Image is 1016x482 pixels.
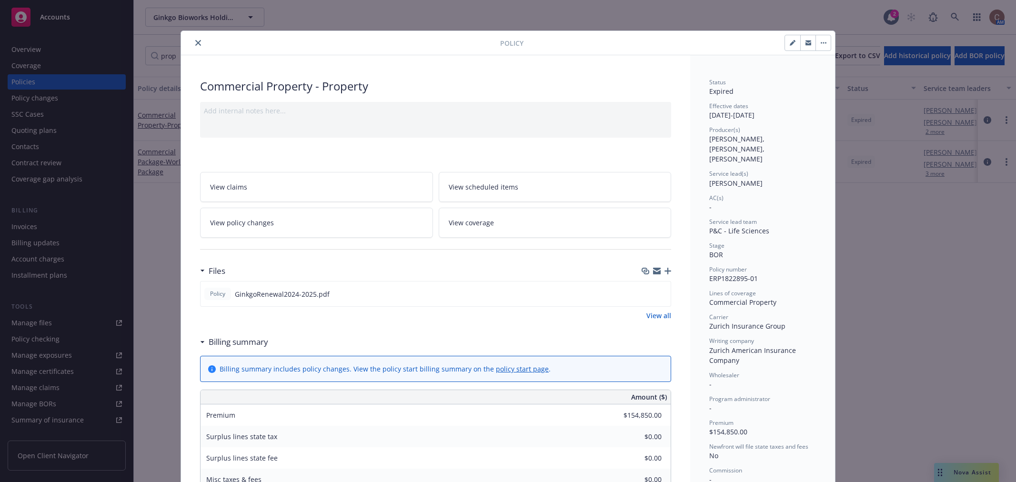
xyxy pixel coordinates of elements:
div: Billing summary includes policy changes. View the policy start billing summary on the . [220,364,551,374]
div: Add internal notes here... [204,106,667,116]
span: GinkgoRenewal2024-2025.pdf [235,289,330,299]
span: AC(s) [709,194,724,202]
div: Files [200,265,225,277]
input: 0.00 [605,430,667,444]
span: Status [709,78,726,86]
span: Premium [709,419,734,427]
span: Surplus lines state fee [206,453,278,462]
div: Billing summary [200,336,268,348]
span: Surplus lines state tax [206,432,277,441]
a: View claims [200,172,433,202]
input: 0.00 [605,451,667,465]
span: Stage [709,241,724,250]
span: [PERSON_NAME], [PERSON_NAME], [PERSON_NAME] [709,134,766,163]
a: View policy changes [200,208,433,238]
button: preview file [658,289,667,299]
div: [DATE] - [DATE] [709,102,816,120]
span: Policy [208,290,227,298]
span: Zurich American Insurance Company [709,346,798,365]
div: Commercial Property [709,297,816,307]
h3: Files [209,265,225,277]
span: Newfront will file state taxes and fees [709,442,808,451]
span: View scheduled items [449,182,518,192]
span: View coverage [449,218,494,228]
span: Policy number [709,265,747,273]
a: policy start page [496,364,549,373]
span: Service lead(s) [709,170,748,178]
a: View all [646,311,671,321]
a: View scheduled items [439,172,672,202]
span: $154,850.00 [709,427,747,436]
span: No [709,451,718,460]
input: 0.00 [605,408,667,422]
span: Zurich Insurance Group [709,321,785,331]
span: Amount ($) [631,392,667,402]
span: Premium [206,411,235,420]
span: Policy [500,38,523,48]
div: Commercial Property - Property [200,78,671,94]
span: Program administrator [709,395,770,403]
span: Carrier [709,313,728,321]
button: download file [643,289,651,299]
span: Commission [709,466,742,474]
span: Writing company [709,337,754,345]
a: View coverage [439,208,672,238]
span: P&C - Life Sciences [709,226,769,235]
span: BOR [709,250,723,259]
span: Effective dates [709,102,748,110]
button: close [192,37,204,49]
span: Expired [709,87,734,96]
span: - [709,403,712,412]
span: View claims [210,182,247,192]
span: ERP1822895-01 [709,274,758,283]
h3: Billing summary [209,336,268,348]
span: [PERSON_NAME] [709,179,763,188]
span: Service lead team [709,218,757,226]
span: Lines of coverage [709,289,756,297]
span: Producer(s) [709,126,740,134]
span: - [709,202,712,211]
span: - [709,380,712,389]
span: View policy changes [210,218,274,228]
span: Wholesaler [709,371,739,379]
